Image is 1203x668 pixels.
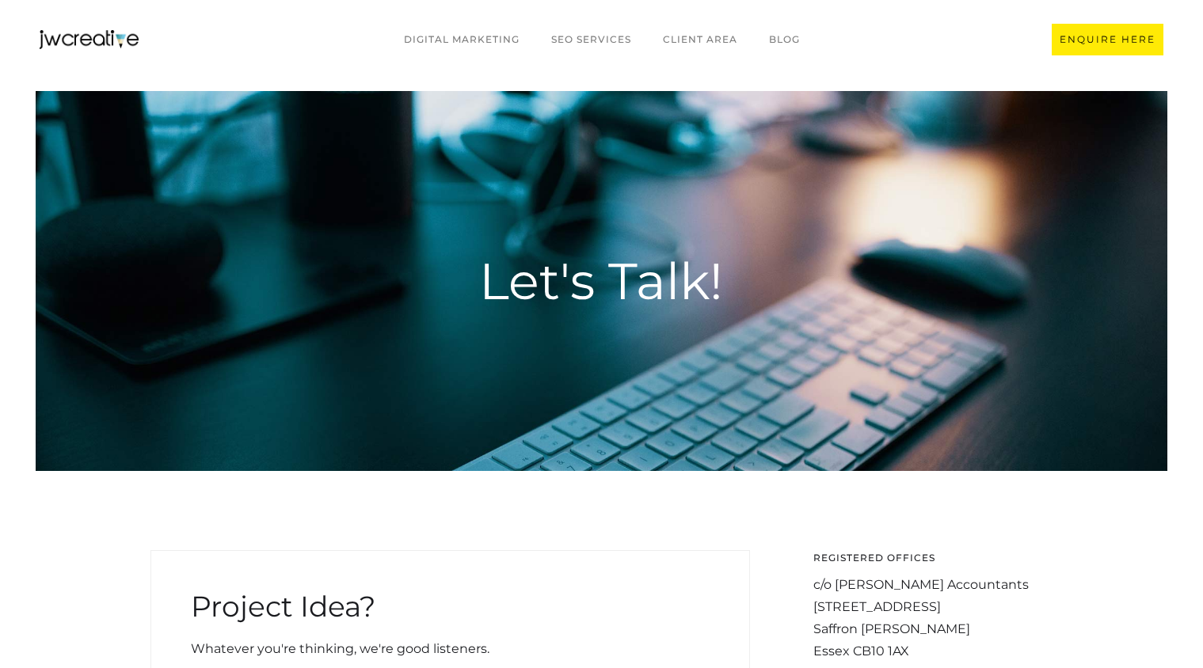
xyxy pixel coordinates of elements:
a: SEO Services [535,25,647,55]
a: ENQUIRE HERE [1052,24,1163,55]
div: registered offices [813,550,1053,566]
a: home [40,30,139,49]
div: ENQUIRE HERE [1060,32,1155,47]
a: CLIENT AREA [647,25,753,55]
a: BLOG [753,25,816,55]
h1: Let's Talk! [205,249,997,313]
a: Digital marketing [388,25,535,55]
h2: Project Idea? [191,586,710,626]
div: c/o [PERSON_NAME] Accountants [STREET_ADDRESS] Saffron [PERSON_NAME] Essex CB10 1AX [813,574,1053,662]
